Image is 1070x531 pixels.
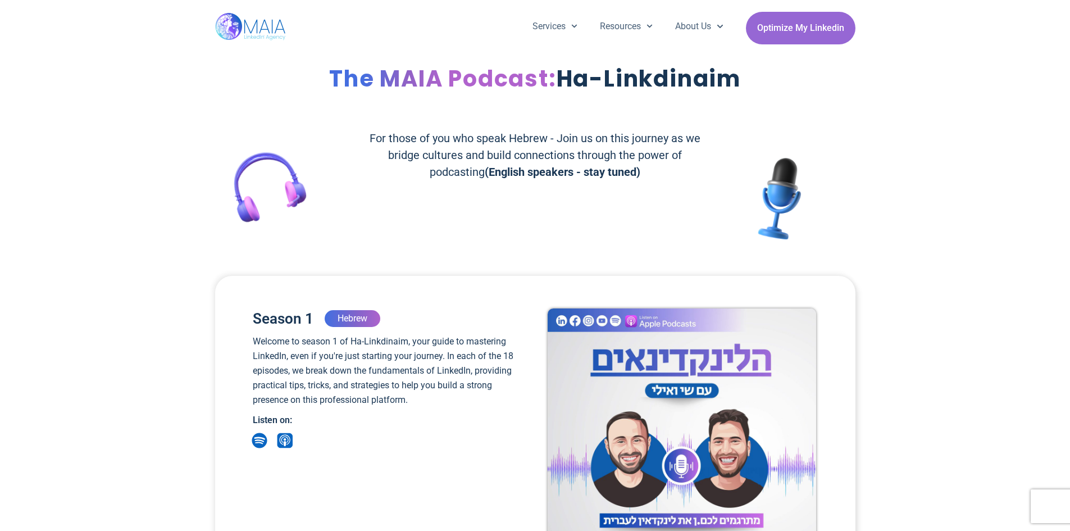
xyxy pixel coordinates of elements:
[253,413,524,428] h2: Listen on:
[521,12,735,41] nav: Menu
[253,334,524,407] h2: Welcome to season 1 of Ha-Linkdinaim, your guide to mastering LinkedIn, even if you're just start...
[338,311,367,326] h2: Hebrew
[521,12,589,41] a: Services
[215,62,855,96] h1: Ha-Linkdinaim
[355,130,716,180] h2: For those of you who speak Hebrew - Join us on this journey as we bridge cultures and build conne...
[589,12,664,41] a: Resources
[757,17,844,39] span: Optimize My Linkedin
[746,12,855,44] a: Optimize My Linkedin
[253,308,313,329] h2: Season 1
[664,12,734,41] a: About Us
[329,63,557,94] span: The MAIA Podcast:
[485,165,640,179] strong: (English speakers - stay tuned)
